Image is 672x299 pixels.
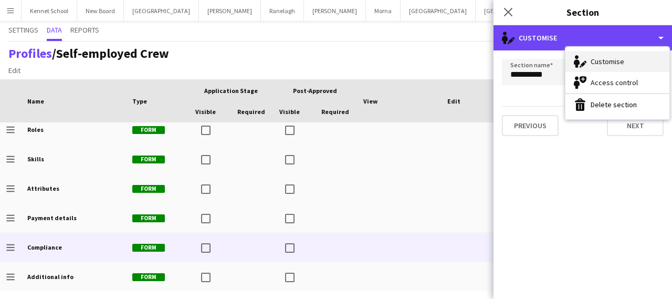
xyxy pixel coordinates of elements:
span: Edit [447,97,460,105]
span: Settings [8,26,38,34]
b: Roles [27,126,44,133]
span: Visible [279,108,300,116]
span: Form [132,244,165,252]
span: Form [132,214,165,222]
span: View [363,97,377,105]
span: Form [132,126,165,134]
button: [PERSON_NAME] [199,1,261,21]
button: [PERSON_NAME] [304,1,366,21]
span: Name [27,97,44,105]
b: Compliance [27,243,62,251]
div: Customise [565,51,669,72]
b: Skills [27,155,44,163]
span: Required [237,108,265,116]
span: Required [321,108,349,116]
div: Access control [565,72,669,93]
span: Type [132,97,147,105]
span: Form [132,185,165,193]
span: Visible [195,108,216,116]
span: Reports [70,26,99,34]
h3: Section [493,5,672,19]
a: Profiles [8,45,52,61]
span: Form [132,156,165,163]
span: Data [47,26,62,34]
button: Delete section [565,94,669,115]
span: Edit [8,66,20,75]
button: Morna [366,1,401,21]
span: Form [132,273,165,281]
span: Post-Approved [293,87,337,95]
div: Customise [493,25,672,50]
button: [GEOGRAPHIC_DATA] [476,1,551,21]
b: Attributes [27,184,59,192]
button: Next [607,115,664,136]
button: Kennet School [22,1,77,21]
h1: / [8,46,169,61]
button: Ranelagh [261,1,304,21]
a: Edit [4,64,25,77]
button: [GEOGRAPHIC_DATA] [401,1,476,21]
b: Additional info [27,273,73,281]
button: New Board [77,1,124,21]
button: Previous [502,115,559,136]
span: Self-employed Crew [56,45,169,61]
span: Application stage [204,87,258,95]
b: Payment details [27,214,77,222]
button: [GEOGRAPHIC_DATA] [124,1,199,21]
